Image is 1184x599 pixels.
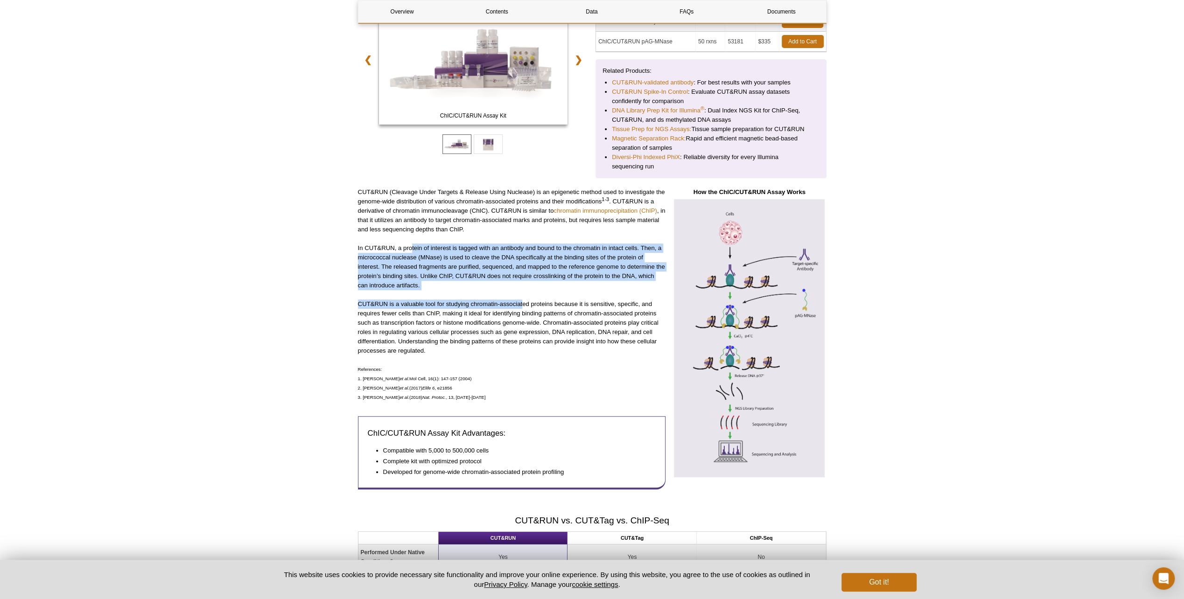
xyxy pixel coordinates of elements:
[725,32,756,52] td: 53181
[358,299,666,355] p: CUT&RUN is a valuable tool for studying chromatin-associated proteins because it is sensitive, sp...
[612,78,694,87] a: CUT&RUN-validated antibody
[399,395,409,400] em: et al.
[756,32,779,52] td: $335
[399,376,409,381] em: et al.
[612,134,810,153] li: Rapid and efficient magnetic bead-based separation of samples
[383,457,647,466] li: Complete kit with optimized protocol
[358,49,378,70] a: ❮
[612,125,691,134] a: Tissue Prep for NGS Assays:
[612,134,686,143] a: Magnetic Separation Rack:
[381,111,566,120] span: ChIC/CUT&RUN Assay Kit
[612,125,810,134] li: Tissue sample preparation for CUT&RUN
[358,514,827,527] h2: CUT&RUN vs. CUT&Tag vs. ChIP-Seq
[643,0,730,23] a: FAQs
[358,365,666,402] p: References: 1. [PERSON_NAME] Mol Cell, 16(1): 147-157 (2004) 2. [PERSON_NAME] (2017) , e21856 3. ...
[567,544,697,570] td: Yes
[1152,567,1175,590] div: Open Intercom Messenger
[361,549,425,565] strong: Performed Under Native Conditions?
[368,428,656,439] h3: ChIC/CUT&RUN Assay Kit Advantages:
[268,570,827,589] p: This website uses cookies to provide necessary site functionality and improve your online experie...
[693,188,805,195] strong: How the ChIC/CUT&RUN Assay Works
[696,32,725,52] td: 50 rxns
[782,35,824,48] a: Add to Cart
[399,385,409,390] em: et al.
[596,32,696,52] td: ChIC/CUT&RUN pAG-MNase
[422,385,435,390] em: Elife 6
[612,87,810,106] li: : Evaluate CUT&RUN assay datasets confidently for comparison
[453,0,541,23] a: Contents
[612,153,810,171] li: : Reliable diversity for every Illumina sequencing run
[548,0,636,23] a: Data
[358,188,666,234] p: CUT&RUN (Cleavage Under Targets & Release Using Nuclease) is an epigenetic method used to investi...
[841,573,916,592] button: Got it!
[439,544,567,570] td: Yes
[737,0,825,23] a: Documents
[612,87,688,97] a: CUT&RUN Spike-In Control
[439,532,567,544] th: CUT&RUN
[358,244,666,290] p: In CUT&RUN, a protein of interest is tagged with an antibody and bound to the chromatin in intact...
[553,207,657,214] a: chromatin immunoprecipitation (ChIP)
[701,105,704,111] sup: ®
[383,467,647,477] li: Developed for genome-wide chromatin-associated protein profiling
[612,153,680,162] a: Diversi-Phi Indexed PhiX
[422,395,446,400] em: Nat. Protoc.
[567,532,697,544] th: CUT&Tag
[383,446,647,455] li: Compatible with 5,000 to 500,000 cells
[568,49,588,70] a: ❯
[602,196,609,202] sup: 1-3
[603,66,820,76] p: Related Products:
[612,78,810,87] li: : For best results with your samples
[697,532,826,544] th: ChIP-Seq
[612,106,810,125] li: : Dual Index NGS Kit for ChIP-Seq, CUT&RUN, and ds methylated DNA assays
[572,580,618,588] button: cookie settings
[484,580,527,588] a: Privacy Policy
[673,199,827,477] img: How the ChIC/CUT&RUN Assay Works
[697,544,826,570] td: No
[612,106,704,115] a: DNA Library Prep Kit for Illumina®
[358,0,446,23] a: Overview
